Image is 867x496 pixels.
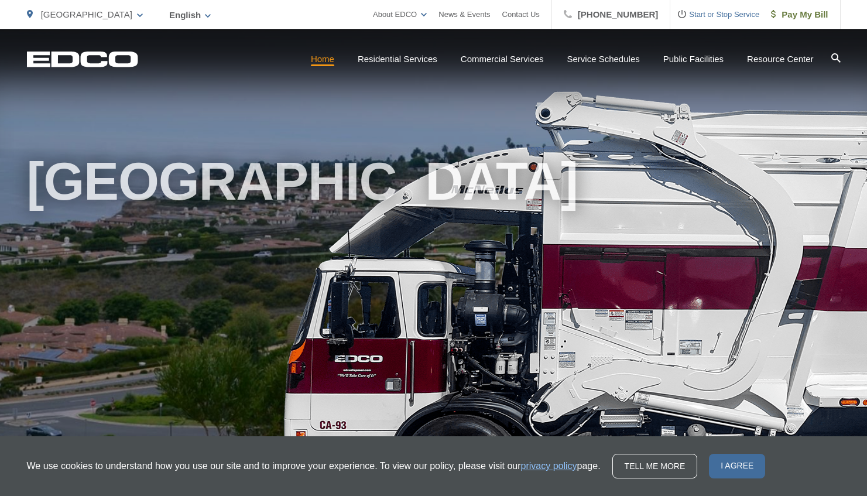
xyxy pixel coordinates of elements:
a: Public Facilities [663,52,724,66]
a: Resource Center [747,52,813,66]
span: Pay My Bill [771,8,828,22]
p: We use cookies to understand how you use our site and to improve your experience. To view our pol... [27,459,601,473]
span: English [160,5,220,25]
a: Service Schedules [567,52,640,66]
a: Residential Services [358,52,437,66]
a: EDCD logo. Return to the homepage. [27,51,138,67]
span: [GEOGRAPHIC_DATA] [41,9,132,19]
a: privacy policy [521,459,577,473]
a: News & Events [438,8,490,22]
span: I agree [709,454,765,478]
a: Commercial Services [461,52,544,66]
a: Tell me more [612,454,698,478]
a: Home [311,52,334,66]
a: About EDCO [373,8,427,22]
a: Contact Us [502,8,540,22]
